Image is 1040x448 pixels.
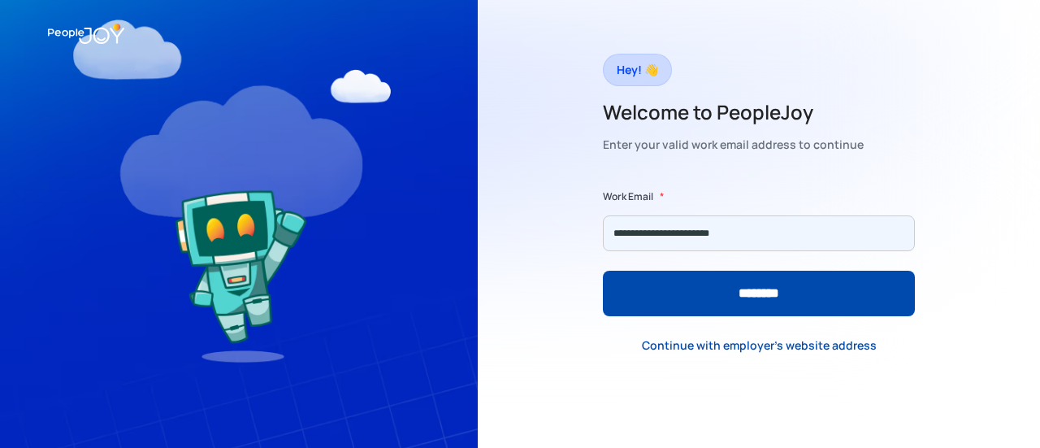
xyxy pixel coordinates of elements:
[642,337,877,354] div: Continue with employer's website address
[629,328,890,362] a: Continue with employer's website address
[603,133,864,156] div: Enter your valid work email address to continue
[603,99,864,125] h2: Welcome to PeopleJoy
[617,59,658,81] div: Hey! 👋
[603,189,915,316] form: Form
[603,189,653,205] label: Work Email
